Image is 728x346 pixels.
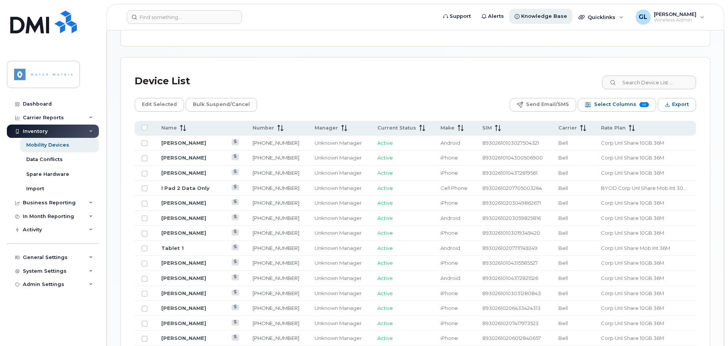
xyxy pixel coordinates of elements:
a: Knowledge Base [509,9,572,24]
div: Gilbert Lam [630,9,710,25]
span: Carrier [558,125,577,131]
div: Unknown Manager [315,320,363,327]
a: View Last Bill [232,259,239,265]
span: 89302610104372821526 [482,275,538,281]
a: [PHONE_NUMBER] [253,335,299,341]
span: iPhone [440,260,458,266]
span: Active [377,260,393,266]
span: iPhone [440,200,458,206]
div: Unknown Manager [315,199,363,207]
span: Active [377,215,393,221]
span: 89302610103031280843 [482,290,541,296]
a: [PHONE_NUMBER] [253,170,299,176]
a: [PHONE_NUMBER] [253,290,299,296]
span: 89302610207711749249 [482,245,537,251]
span: Select Columns [594,99,636,110]
div: Unknown Manager [315,215,363,222]
a: View Last Bill [232,139,239,145]
span: 89302610203059825816 [482,215,541,221]
a: View Last Bill [232,185,239,190]
span: 89302610103027504321 [482,140,539,146]
span: Send Email/SMS [526,99,569,110]
a: Tablet 1 [161,245,184,251]
span: Bell [558,185,568,191]
a: Support [438,9,476,24]
span: 89302610103019349420 [482,230,540,236]
a: [PHONE_NUMBER] [253,245,299,251]
a: [PERSON_NAME] [161,215,206,221]
span: iPhone [440,320,458,326]
input: Find something... [127,10,242,24]
span: Number [253,125,274,131]
button: Export [658,98,696,112]
span: Corp Unl Share 10GB 36M [601,230,664,236]
span: Bell [558,335,568,341]
span: 89302610104300506900 [482,155,543,161]
span: Wireless Admin [654,17,696,23]
span: Active [377,335,393,341]
a: [PERSON_NAME] [161,140,206,146]
span: Bell [558,215,568,221]
span: Bell [558,230,568,236]
div: Unknown Manager [315,335,363,342]
a: [PERSON_NAME] [161,200,206,206]
span: Corp Unl Share 10GB 36M [601,170,664,176]
a: [PHONE_NUMBER] [253,200,299,206]
span: 89302610104315585527 [482,260,538,266]
span: Bell [558,290,568,296]
input: Search Device List ... [602,76,696,89]
span: Android [440,275,460,281]
a: View Last Bill [232,320,239,325]
span: iPhone [440,305,458,311]
span: 89302610207417973523 [482,320,539,326]
a: View Last Bill [232,169,239,175]
a: View Last Bill [232,154,239,160]
span: Corp Unl Share 10GB 36M [601,305,664,311]
span: Corp Unl Share 10GB 36M [601,200,664,206]
a: [PHONE_NUMBER] [253,215,299,221]
span: Bell [558,140,568,146]
span: Corp Unl Share Mob Int 36M [601,245,670,251]
a: [PHONE_NUMBER] [253,305,299,311]
a: [PERSON_NAME] [161,275,206,281]
a: [PHONE_NUMBER] [253,140,299,146]
a: [PHONE_NUMBER] [253,155,299,161]
span: Corp Unl Share 10GB 36M [601,335,664,341]
a: Alerts [476,9,509,24]
span: Name [161,125,177,131]
div: Unknown Manager [315,245,363,252]
div: Unknown Manager [315,305,363,312]
span: Corp Unl Share 10GB 36M [601,275,664,281]
span: Support [450,13,471,20]
span: Corp Unl Share 10GB 36M [601,260,664,266]
span: GL [639,13,647,22]
span: Cell Phone [440,185,467,191]
span: Bell [558,170,568,176]
span: iPhone [440,290,458,296]
a: [PERSON_NAME] [161,230,206,236]
span: Active [377,305,393,311]
span: iPhone [440,335,458,341]
span: Active [377,230,393,236]
span: iPhone [440,170,458,176]
a: [PHONE_NUMBER] [253,320,299,326]
span: Active [377,170,393,176]
span: Bell [558,260,568,266]
a: View Last Bill [232,305,239,310]
span: Alerts [488,13,504,20]
span: Active [377,245,393,251]
span: 89302610104372819561 [482,170,537,176]
a: [PERSON_NAME] [161,155,206,161]
span: Active [377,155,393,161]
span: BYOD Corp Unl Share Mob Int 30D [601,185,687,191]
div: Quicklinks [573,9,629,25]
span: Bell [558,305,568,311]
div: Unknown Manager [315,154,363,161]
span: Corp Unl Share 10GB 36M [601,155,664,161]
span: SIM [482,125,492,131]
div: Unknown Manager [315,229,363,237]
span: iPhone [440,155,458,161]
span: Active [377,320,393,326]
span: Active [377,140,393,146]
span: Corp Unl Share 10GB 36M [601,215,664,221]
